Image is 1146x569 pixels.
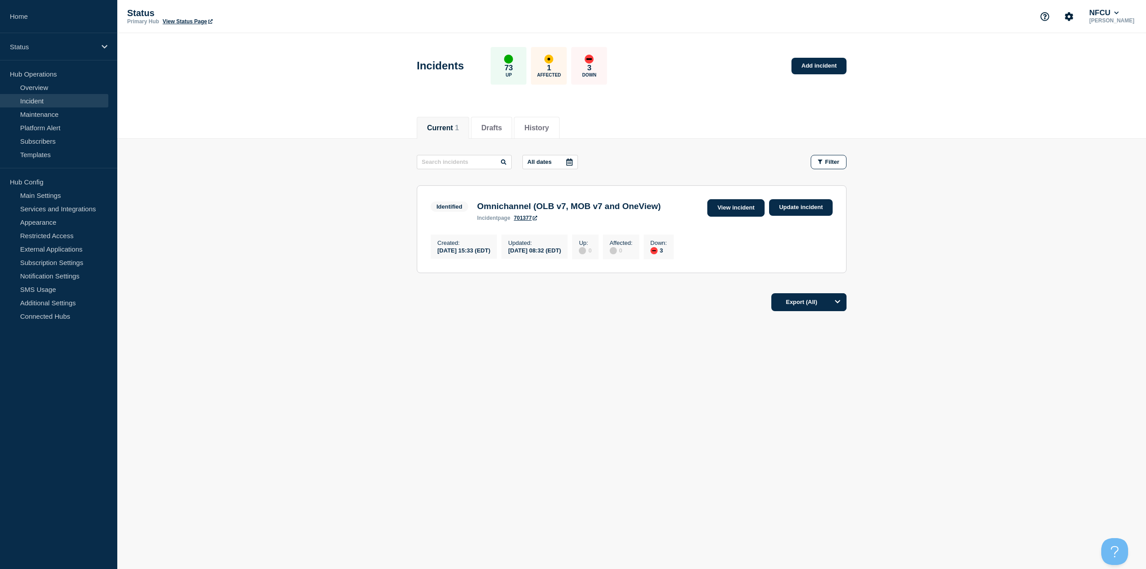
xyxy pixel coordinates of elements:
[508,240,561,246] p: Updated :
[579,240,591,246] p: Up :
[650,247,658,254] div: down
[505,64,513,73] p: 73
[811,155,847,169] button: Filter
[524,124,549,132] button: History
[544,55,553,64] div: affected
[650,246,667,254] div: 3
[582,73,597,77] p: Down
[1060,7,1078,26] button: Account settings
[547,64,551,73] p: 1
[587,64,591,73] p: 3
[477,215,498,221] span: incident
[437,246,490,254] div: [DATE] 15:33 (EDT)
[417,60,464,72] h1: Incidents
[610,246,633,254] div: 0
[522,155,578,169] button: All dates
[127,18,159,25] p: Primary Hub
[610,240,633,246] p: Affected :
[505,73,512,77] p: Up
[504,55,513,64] div: up
[431,201,468,212] span: Identified
[127,8,306,18] p: Status
[537,73,561,77] p: Affected
[829,293,847,311] button: Options
[579,246,591,254] div: 0
[527,158,552,165] p: All dates
[707,199,765,217] a: View incident
[162,18,212,25] a: View Status Page
[477,201,661,211] h3: Omnichannel (OLB v7, MOB v7 and OneView)
[1087,17,1136,24] p: [PERSON_NAME]
[427,124,459,132] button: Current 1
[455,124,459,132] span: 1
[771,293,847,311] button: Export (All)
[610,247,617,254] div: disabled
[10,43,96,51] p: Status
[481,124,502,132] button: Drafts
[514,215,537,221] a: 701377
[650,240,667,246] p: Down :
[1101,538,1128,565] iframe: Help Scout Beacon - Open
[1035,7,1054,26] button: Support
[508,246,561,254] div: [DATE] 08:32 (EDT)
[769,199,833,216] a: Update incident
[825,158,839,165] span: Filter
[791,58,847,74] a: Add incident
[417,155,512,169] input: Search incidents
[585,55,594,64] div: down
[437,240,490,246] p: Created :
[1087,9,1120,17] button: NFCU
[477,215,510,221] p: page
[579,247,586,254] div: disabled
